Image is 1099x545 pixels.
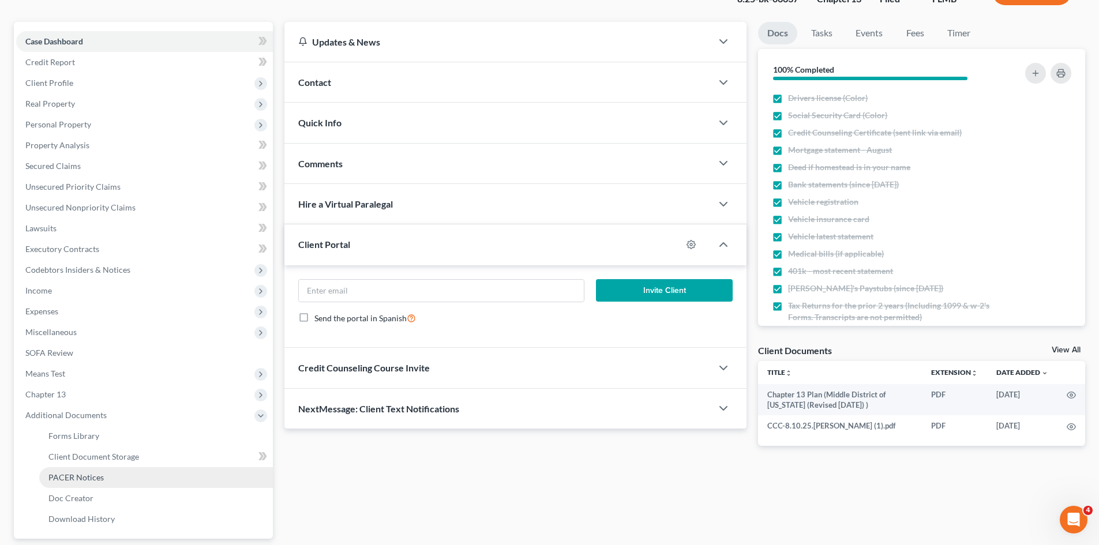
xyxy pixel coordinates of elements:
[16,52,273,73] a: Credit Report
[298,403,459,414] span: NextMessage: Client Text Notifications
[788,196,858,208] span: Vehicle registration
[298,362,430,373] span: Credit Counseling Course Invite
[788,231,873,242] span: Vehicle latest statement
[25,57,75,67] span: Credit Report
[16,343,273,363] a: SOFA Review
[788,161,910,173] span: Deed if homestead is in your name
[48,514,115,524] span: Download History
[298,198,393,209] span: Hire a Virtual Paralegal
[16,31,273,52] a: Case Dashboard
[758,384,922,416] td: Chapter 13 Plan (Middle District of [US_STATE] (Revised [DATE]) )
[298,77,331,88] span: Contact
[788,144,892,156] span: Mortgage statement - August
[25,119,91,129] span: Personal Property
[39,467,273,488] a: PACER Notices
[25,161,81,171] span: Secured Claims
[25,78,73,88] span: Client Profile
[25,285,52,295] span: Income
[785,370,792,377] i: unfold_more
[48,472,104,482] span: PACER Notices
[48,452,139,461] span: Client Document Storage
[25,369,65,378] span: Means Test
[788,179,899,190] span: Bank statements (since [DATE])
[314,313,407,323] span: Send the portal in Spanish
[767,368,792,377] a: Titleunfold_more
[16,176,273,197] a: Unsecured Priority Claims
[1083,506,1093,515] span: 4
[298,36,698,48] div: Updates & News
[298,117,342,128] span: Quick Info
[931,368,978,377] a: Extensionunfold_more
[298,239,350,250] span: Client Portal
[987,415,1057,436] td: [DATE]
[596,279,733,302] button: Invite Client
[788,248,884,260] span: Medical bills (if applicable)
[788,213,869,225] span: Vehicle insurance card
[1041,370,1048,377] i: expand_more
[25,306,58,316] span: Expenses
[758,22,797,44] a: Docs
[39,488,273,509] a: Doc Creator
[1052,346,1081,354] a: View All
[758,415,922,436] td: CCC-8.10.25.[PERSON_NAME] (1).pdf
[897,22,933,44] a: Fees
[773,65,834,74] strong: 100% Completed
[25,410,107,420] span: Additional Documents
[802,22,842,44] a: Tasks
[25,327,77,337] span: Miscellaneous
[48,431,99,441] span: Forms Library
[25,182,121,191] span: Unsecured Priority Claims
[16,218,273,239] a: Lawsuits
[788,283,943,294] span: [PERSON_NAME]'s Paystubs (since [DATE])
[788,265,893,277] span: 401k - most recent statement
[16,239,273,260] a: Executory Contracts
[48,493,93,503] span: Doc Creator
[788,127,962,138] span: Credit Counseling Certificate (sent link via email)
[16,197,273,218] a: Unsecured Nonpriority Claims
[25,36,83,46] span: Case Dashboard
[987,384,1057,416] td: [DATE]
[298,158,343,169] span: Comments
[16,156,273,176] a: Secured Claims
[16,135,273,156] a: Property Analysis
[25,223,57,233] span: Lawsuits
[25,348,73,358] span: SOFA Review
[39,426,273,446] a: Forms Library
[922,415,987,436] td: PDF
[758,344,832,356] div: Client Documents
[299,280,583,302] input: Enter email
[938,22,980,44] a: Timer
[788,92,868,104] span: Drivers license (Color)
[25,202,136,212] span: Unsecured Nonpriority Claims
[39,446,273,467] a: Client Document Storage
[25,389,66,399] span: Chapter 13
[1060,506,1087,533] iframe: Intercom live chat
[846,22,892,44] a: Events
[25,265,130,275] span: Codebtors Insiders & Notices
[25,244,99,254] span: Executory Contracts
[788,110,887,121] span: Social Security Card (Color)
[39,509,273,529] a: Download History
[971,370,978,377] i: unfold_more
[25,140,89,150] span: Property Analysis
[25,99,75,108] span: Real Property
[922,384,987,416] td: PDF
[996,368,1048,377] a: Date Added expand_more
[788,300,993,323] span: Tax Returns for the prior 2 years (Including 1099 & w-2's Forms. Transcripts are not permitted)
